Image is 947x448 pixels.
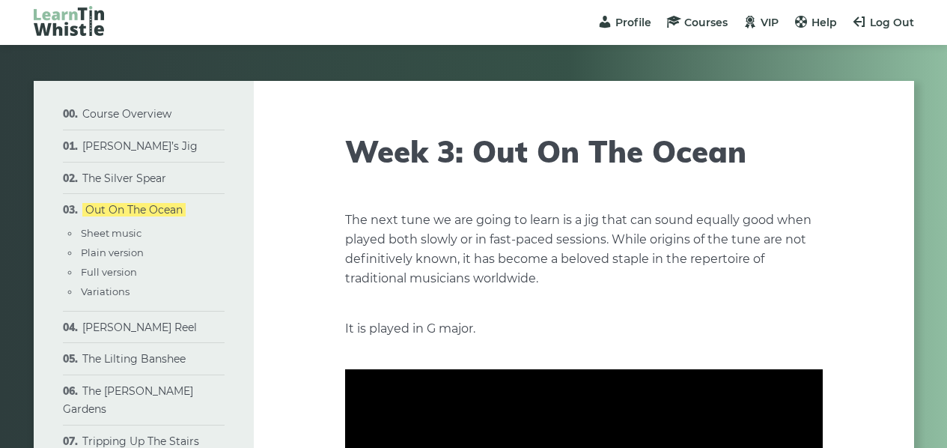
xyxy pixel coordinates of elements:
a: Full version [81,266,137,278]
h1: Week 3: Out On The Ocean [345,133,823,169]
a: Help [794,16,837,29]
a: Sheet music [81,227,141,239]
a: Variations [81,285,130,297]
p: The next tune we are going to learn is a jig that can sound equally good when played both slowly ... [345,211,823,288]
a: Log Out [852,16,914,29]
span: Help [812,16,837,29]
p: It is played in G major. [345,319,823,339]
a: Profile [597,16,651,29]
a: The Silver Spear [82,172,166,185]
a: Course Overview [82,107,171,121]
span: Log Out [870,16,914,29]
a: VIP [743,16,779,29]
a: Plain version [81,246,144,258]
a: The Lilting Banshee [82,352,186,366]
span: Profile [615,16,651,29]
img: LearnTinWhistle.com [34,6,104,36]
a: [PERSON_NAME] Reel [82,321,197,334]
a: The [PERSON_NAME] Gardens [63,384,193,416]
a: [PERSON_NAME]’s Jig [82,139,198,153]
span: Courses [684,16,728,29]
a: Tripping Up The Stairs [82,435,199,448]
a: Courses [666,16,728,29]
a: Out On The Ocean [82,203,186,217]
span: VIP [761,16,779,29]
